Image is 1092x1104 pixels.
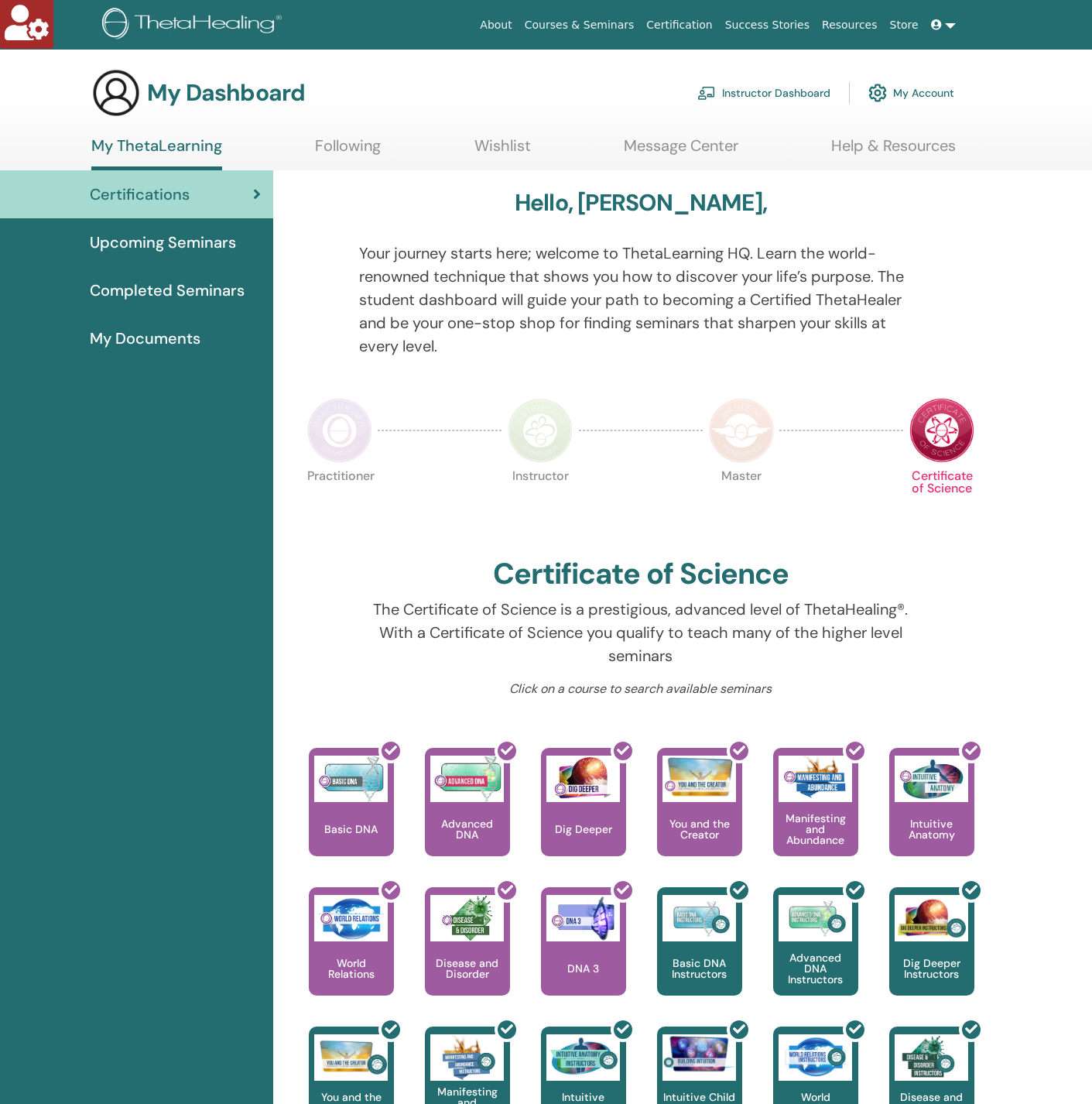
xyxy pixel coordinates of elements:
[709,398,774,463] img: Master
[541,748,626,887] a: Dig Deeper Dig Deeper
[889,958,974,979] p: Dig Deeper Instructors
[889,818,974,840] p: Intuitive Anatomy
[425,818,510,840] p: Advanced DNA
[508,398,573,463] img: Instructor
[895,1034,968,1081] img: Disease and Disorder Instructors
[709,470,774,535] p: Master
[91,136,222,170] a: My ThetaLearning
[657,748,742,887] a: You and the Creator You and the Creator
[359,242,922,358] p: Your journey starts here; welcome to ThetaLearning HQ. Learn the world-renowned technique that sh...
[662,895,736,941] img: Basic DNA Instructors
[102,8,287,43] img: logo.png
[662,756,736,798] img: You and the Creator
[508,470,573,535] p: Instructor
[359,680,922,698] p: Click on a course to search available seminars
[779,1034,852,1081] img: World Relations Instructors
[773,887,858,1027] a: Advanced DNA Instructors Advanced DNA Instructors
[697,76,830,110] a: Instructor Dashboard
[91,68,141,118] img: generic-user-icon.jpg
[90,279,245,302] span: Completed Seminars
[314,1034,388,1081] img: You and the Creator Instructors
[624,136,738,166] a: Message Center
[546,1034,620,1081] img: Intuitive Anatomy Instructors
[314,895,388,941] img: World Relations
[697,86,716,100] img: chalkboard-teacher.svg
[662,1034,736,1072] img: Intuitive Child In Me Instructors
[909,470,974,535] p: Certificate of Science
[657,887,742,1027] a: Basic DNA Instructors Basic DNA Instructors
[315,136,381,166] a: Following
[546,895,620,941] img: DNA 3
[779,756,852,802] img: Manifesting and Abundance
[884,11,925,39] a: Store
[309,887,394,1027] a: World Relations World Relations
[359,598,922,667] p: The Certificate of Science is a prestigious, advanced level of ThetaHealing®. With a Certificate ...
[493,557,789,592] h2: Certificate of Science
[868,80,887,106] img: cog.svg
[831,136,956,166] a: Help & Resources
[719,11,816,39] a: Success Stories
[430,895,504,941] img: Disease and Disorder
[541,887,626,1027] a: DNA 3 DNA 3
[474,136,531,166] a: Wishlist
[515,189,767,217] h3: Hello, [PERSON_NAME],
[889,887,974,1027] a: Dig Deeper Instructors Dig Deeper Instructors
[895,895,968,941] img: Dig Deeper Instructors
[519,11,641,39] a: Courses & Seminars
[90,327,200,350] span: My Documents
[549,824,618,835] p: Dig Deeper
[640,11,718,39] a: Certification
[773,813,858,845] p: Manifesting and Abundance
[895,756,968,802] img: Intuitive Anatomy
[425,887,510,1027] a: Disease and Disorder Disease and Disorder
[889,748,974,887] a: Intuitive Anatomy Intuitive Anatomy
[425,748,510,887] a: Advanced DNA Advanced DNA
[909,398,974,463] img: Certificate of Science
[779,895,852,941] img: Advanced DNA Instructors
[816,11,884,39] a: Resources
[314,756,388,802] img: Basic DNA
[546,756,620,802] img: Dig Deeper
[657,818,742,840] p: You and the Creator
[773,952,858,985] p: Advanced DNA Instructors
[474,11,518,39] a: About
[309,958,394,979] p: World Relations
[430,1034,504,1081] img: Manifesting and Abundance Instructors
[773,748,858,887] a: Manifesting and Abundance Manifesting and Abundance
[90,231,236,254] span: Upcoming Seminars
[430,756,504,802] img: Advanced DNA
[309,748,394,887] a: Basic DNA Basic DNA
[147,79,305,107] h3: My Dashboard
[425,958,510,979] p: Disease and Disorder
[307,398,372,463] img: Practitioner
[657,958,742,979] p: Basic DNA Instructors
[868,76,954,110] a: My Account
[307,470,372,535] p: Practitioner
[90,183,190,206] span: Certifications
